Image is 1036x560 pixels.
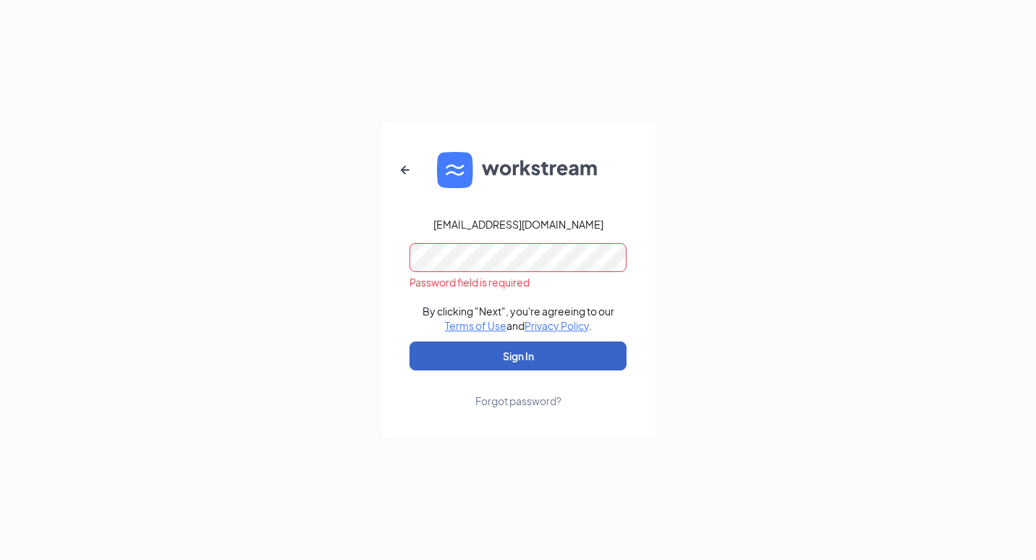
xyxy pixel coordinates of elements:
[433,217,603,232] div: [EMAIL_ADDRESS][DOMAIN_NAME]
[423,304,614,333] div: By clicking "Next", you're agreeing to our and .
[409,341,627,370] button: Sign In
[437,152,599,188] img: WS logo and Workstream text
[525,319,589,332] a: Privacy Policy
[396,161,414,179] svg: ArrowLeftNew
[475,370,561,408] a: Forgot password?
[409,275,627,289] div: Password field is required
[445,319,506,332] a: Terms of Use
[388,153,423,187] button: ArrowLeftNew
[475,394,561,408] div: Forgot password?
